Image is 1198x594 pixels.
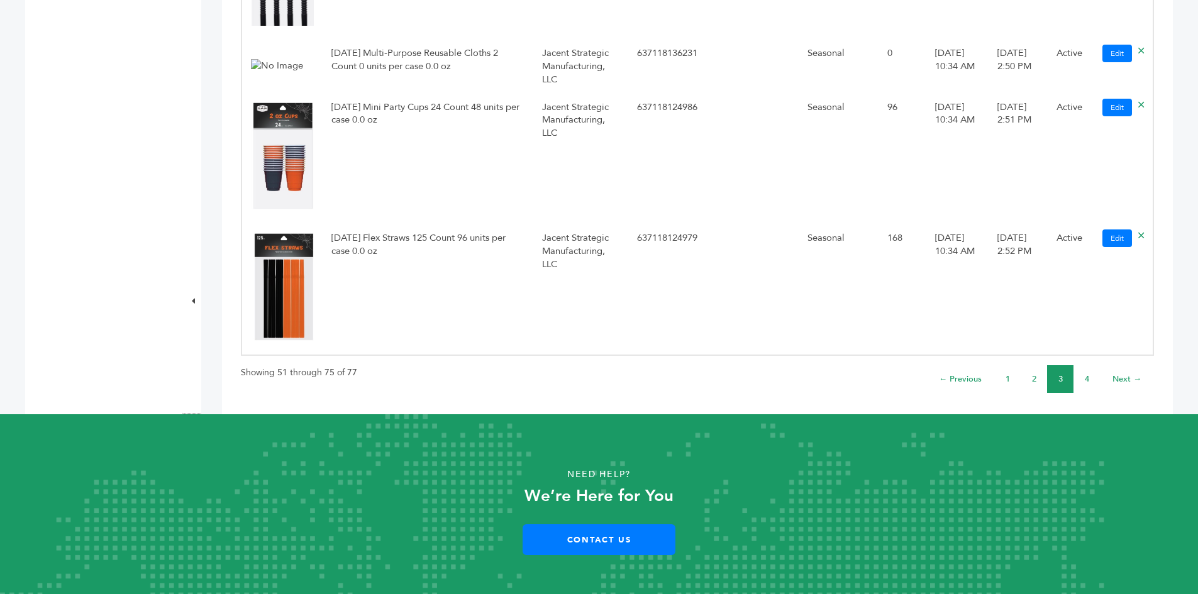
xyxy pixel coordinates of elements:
[251,233,314,341] img: No Image
[628,38,757,92] td: 637118136231
[1085,373,1089,385] a: 4
[251,59,303,72] img: No Image
[989,92,1048,224] td: [DATE] 2:51 PM
[523,524,675,555] a: Contact Us
[926,92,989,224] td: [DATE] 10:34 AM
[628,92,757,224] td: 637118124986
[879,38,926,92] td: 0
[323,92,533,224] td: [DATE] Mini Party Cups 24 Count 48 units per case 0.0 oz
[926,38,989,92] td: [DATE] 10:34 AM
[799,223,878,355] td: Seasonal
[879,92,926,224] td: 96
[323,223,533,355] td: [DATE] Flex Straws 125 Count 96 units per case 0.0 oz
[628,223,757,355] td: 637118124979
[939,373,982,385] a: ← Previous
[1048,38,1094,92] td: Active
[989,223,1048,355] td: [DATE] 2:52 PM
[524,485,674,507] strong: We’re Here for You
[251,102,314,211] img: No Image
[1102,229,1132,247] a: Edit
[1048,92,1094,224] td: Active
[879,223,926,355] td: 168
[533,38,628,92] td: Jacent Strategic Manufacturing, LLC
[1032,373,1036,385] a: 2
[60,465,1138,484] p: Need Help?
[989,38,1048,92] td: [DATE] 2:50 PM
[533,223,628,355] td: Jacent Strategic Manufacturing, LLC
[1102,99,1132,116] a: Edit
[241,365,357,380] p: Showing 51 through 75 of 77
[1058,373,1063,385] a: 3
[1006,373,1010,385] a: 1
[799,38,878,92] td: Seasonal
[533,92,628,224] td: Jacent Strategic Manufacturing, LLC
[1102,45,1132,62] a: Edit
[799,92,878,224] td: Seasonal
[323,38,533,92] td: [DATE] Multi-Purpose Reusable Cloths 2 Count 0 units per case 0.0 oz
[1112,373,1141,385] a: Next →
[926,223,989,355] td: [DATE] 10:34 AM
[1048,223,1094,355] td: Active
